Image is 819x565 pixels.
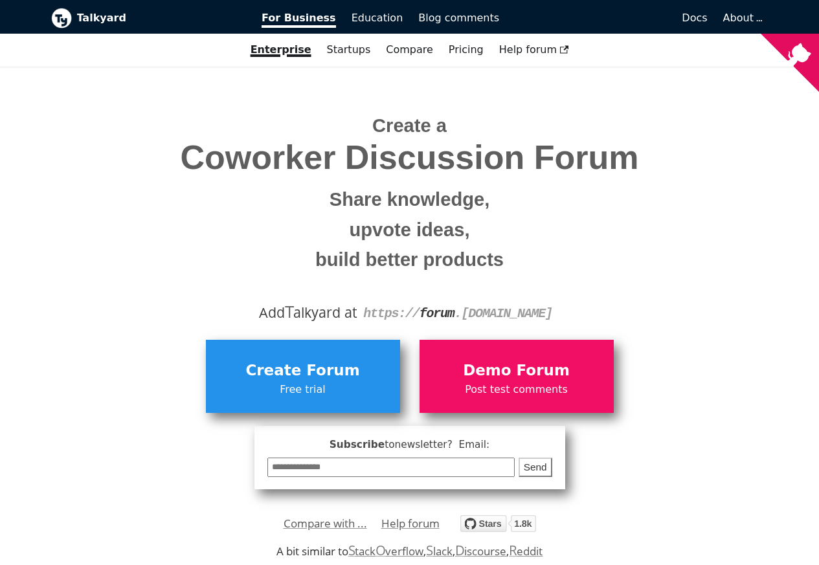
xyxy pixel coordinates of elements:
img: talkyard.svg [460,515,536,532]
span: Docs [682,12,707,24]
code: https:// . [DOMAIN_NAME] [363,306,552,321]
a: For Business [254,7,344,29]
img: Talkyard logo [51,8,72,28]
span: Coworker Discussion Forum [61,139,759,176]
a: StackOverflow [348,544,424,559]
a: Compare with ... [284,514,367,533]
span: Blog comments [418,12,499,24]
a: Pricing [441,39,491,61]
a: Docs [507,7,715,29]
small: upvote ideas, [61,215,759,245]
a: Star debiki/talkyard on GitHub [460,517,536,536]
a: Help forum [491,39,577,61]
a: Education [344,7,411,29]
a: Blog comments [410,7,507,29]
div: Add alkyard at [61,302,759,324]
span: S [348,541,355,559]
a: Enterprise [243,39,319,61]
span: D [455,541,465,559]
a: About [723,12,761,24]
span: S [426,541,433,559]
span: O [376,541,386,559]
button: Send [519,458,552,478]
span: to newsletter ? Email: [385,439,489,450]
b: Talkyard [77,10,244,27]
span: Demo Forum [426,359,607,383]
span: Help forum [499,43,569,56]
span: Subscribe [267,437,552,453]
span: Education [352,12,403,24]
a: Reddit [509,544,543,559]
a: Help forum [381,514,440,533]
span: Free trial [212,381,394,398]
span: For Business [262,12,336,28]
a: Discourse [455,544,506,559]
a: Compare [386,43,433,56]
a: Startups [319,39,379,61]
small: build better products [61,245,759,275]
span: Create Forum [212,359,394,383]
span: Create a [372,115,447,136]
span: T [285,300,294,323]
span: Post test comments [426,381,607,398]
strong: forum [420,306,454,321]
small: Share knowledge, [61,184,759,215]
a: Talkyard logoTalkyard [51,8,244,28]
span: R [509,541,517,559]
a: Demo ForumPost test comments [420,340,614,412]
a: Create ForumFree trial [206,340,400,412]
a: Slack [426,544,452,559]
